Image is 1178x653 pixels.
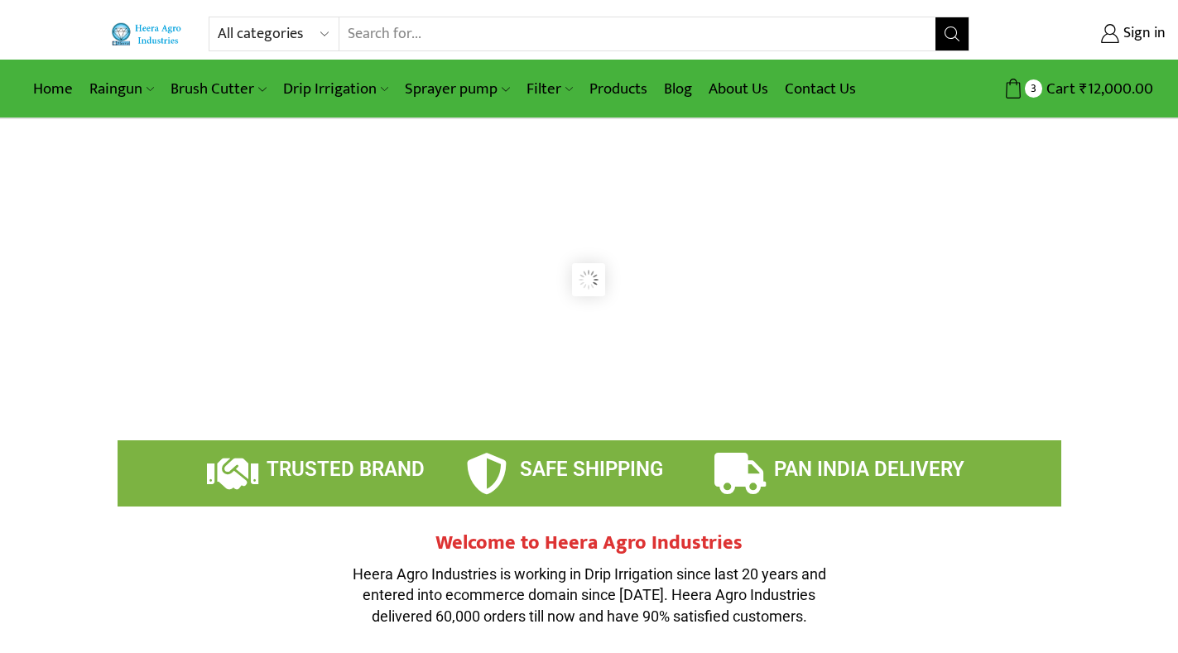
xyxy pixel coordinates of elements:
p: Heera Agro Industries is working in Drip Irrigation since last 20 years and entered into ecommerc... [341,564,838,627]
a: Products [581,70,656,108]
a: Drip Irrigation [275,70,397,108]
span: Sign in [1119,23,1166,45]
a: About Us [700,70,777,108]
a: 3 Cart ₹12,000.00 [986,74,1153,104]
span: 3 [1025,79,1042,97]
span: PAN INDIA DELIVERY [774,458,964,481]
span: ₹ [1079,76,1088,102]
span: TRUSTED BRAND [267,458,425,481]
span: SAFE SHIPPING [520,458,663,481]
input: Search for... [339,17,935,50]
a: Home [25,70,81,108]
button: Search button [935,17,969,50]
a: Blog [656,70,700,108]
a: Sprayer pump [397,70,517,108]
bdi: 12,000.00 [1079,76,1153,102]
a: Contact Us [777,70,864,108]
h2: Welcome to Heera Agro Industries [341,531,838,555]
a: Brush Cutter [162,70,274,108]
a: Sign in [994,19,1166,49]
a: Raingun [81,70,162,108]
span: Cart [1042,78,1075,100]
a: Filter [518,70,581,108]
